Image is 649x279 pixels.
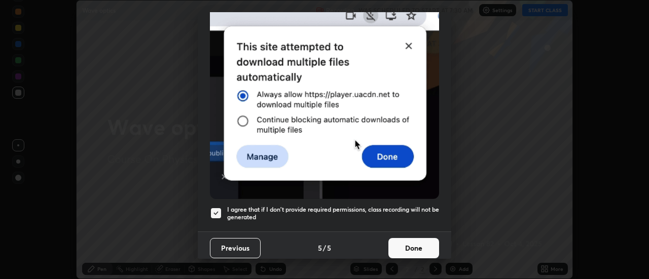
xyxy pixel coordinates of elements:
[388,238,439,258] button: Done
[210,238,261,258] button: Previous
[318,243,322,253] h4: 5
[327,243,331,253] h4: 5
[323,243,326,253] h4: /
[227,206,439,221] h5: I agree that if I don't provide required permissions, class recording will not be generated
